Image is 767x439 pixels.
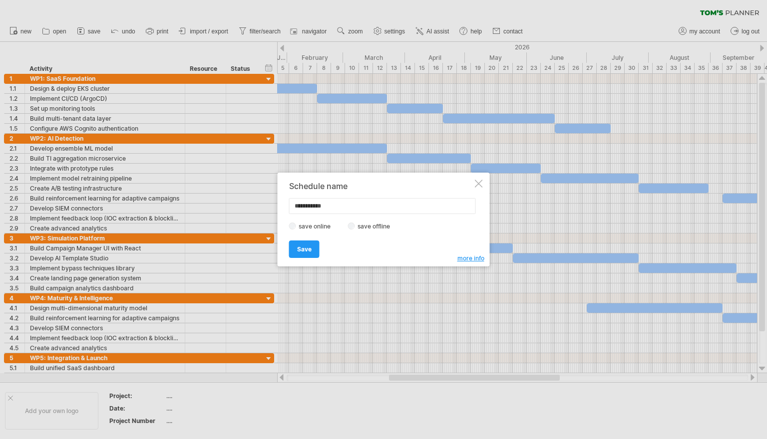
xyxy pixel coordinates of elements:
[289,182,473,191] div: Schedule name
[355,222,398,230] label: save offline
[297,245,312,253] span: Save
[289,240,320,258] a: Save
[296,222,339,230] label: save online
[457,254,484,262] span: more info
